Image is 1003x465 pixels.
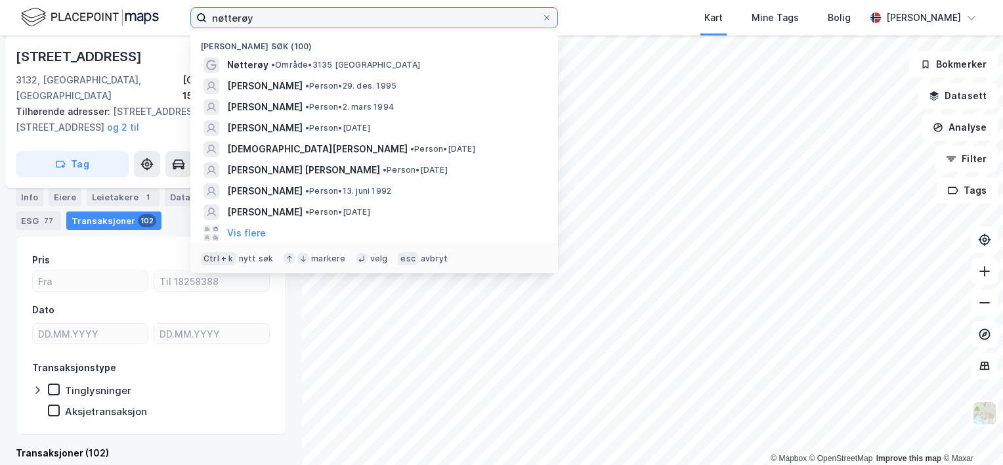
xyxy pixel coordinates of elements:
div: Transaksjonstype [32,360,116,376]
div: [GEOGRAPHIC_DATA], 159/501 [182,72,286,104]
input: DD.MM.YYYY [154,324,269,343]
span: [PERSON_NAME] [227,204,303,220]
span: • [383,165,387,175]
span: Område • 3135 [GEOGRAPHIC_DATA] [271,60,420,70]
a: OpenStreetMap [809,454,873,463]
span: Nøtterøy [227,57,268,73]
div: avbryt [421,254,448,264]
span: Tilhørende adresser: [16,106,113,117]
div: nytt søk [239,254,274,264]
div: Leietakere [87,188,160,206]
span: Person • 2. mars 1994 [305,102,395,112]
span: [PERSON_NAME] [227,99,303,115]
div: 102 [138,214,156,227]
span: • [305,207,309,217]
span: [PERSON_NAME] [227,120,303,136]
span: Person • [DATE] [410,144,475,154]
input: Til 18258388 [154,271,269,291]
div: 77 [41,214,56,227]
div: [STREET_ADDRESS] [16,46,144,67]
button: Bokmerker [909,51,998,77]
button: Vis flere [227,225,266,241]
button: Tag [16,151,129,177]
span: Person • [DATE] [383,165,448,175]
div: Transaksjoner [66,211,161,230]
button: Tags [937,177,998,204]
div: Eiere [49,188,81,206]
button: Analyse [922,114,998,141]
button: Datasett [918,83,998,109]
div: Ctrl + k [201,252,236,265]
span: • [305,123,309,133]
span: Person • 29. des. 1995 [305,81,396,91]
button: Filter [935,146,998,172]
div: Transaksjoner (102) [16,445,286,461]
input: Fra [33,271,148,291]
span: • [305,81,309,91]
div: ESG [16,211,61,230]
div: [PERSON_NAME] søk (100) [190,31,558,55]
input: DD.MM.YYYY [33,324,148,343]
span: • [410,144,414,154]
a: Improve this map [876,454,941,463]
span: [PERSON_NAME] [227,78,303,94]
span: [PERSON_NAME] [PERSON_NAME] [227,162,380,178]
input: Søk på adresse, matrikkel, gårdeiere, leietakere eller personer [207,8,542,28]
div: 1 [141,190,154,204]
div: 3132, [GEOGRAPHIC_DATA], [GEOGRAPHIC_DATA] [16,72,182,104]
span: [DEMOGRAPHIC_DATA][PERSON_NAME] [227,141,408,157]
div: velg [370,254,388,264]
span: • [305,102,309,112]
div: Aksjetransaksjon [65,405,147,418]
div: Datasett [165,188,214,206]
a: Mapbox [771,454,807,463]
div: Mine Tags [752,10,799,26]
div: markere [311,254,345,264]
span: Person • [DATE] [305,123,370,133]
span: Person • 13. juni 1992 [305,186,391,196]
img: logo.f888ab2527a4732fd821a326f86c7f29.svg [21,6,159,29]
div: Dato [32,302,54,318]
div: Tinglysninger [65,384,131,397]
iframe: Chat Widget [937,402,1003,465]
span: • [271,60,275,70]
div: esc [398,252,418,265]
span: Person • [DATE] [305,207,370,217]
div: [STREET_ADDRESS], [STREET_ADDRESS] [16,104,276,135]
img: Z [972,401,997,426]
div: Kart [704,10,723,26]
span: • [305,186,309,196]
div: Info [16,188,43,206]
div: [PERSON_NAME] [886,10,961,26]
div: Pris [32,252,50,268]
div: Bolig [828,10,851,26]
span: [PERSON_NAME] [227,183,303,199]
